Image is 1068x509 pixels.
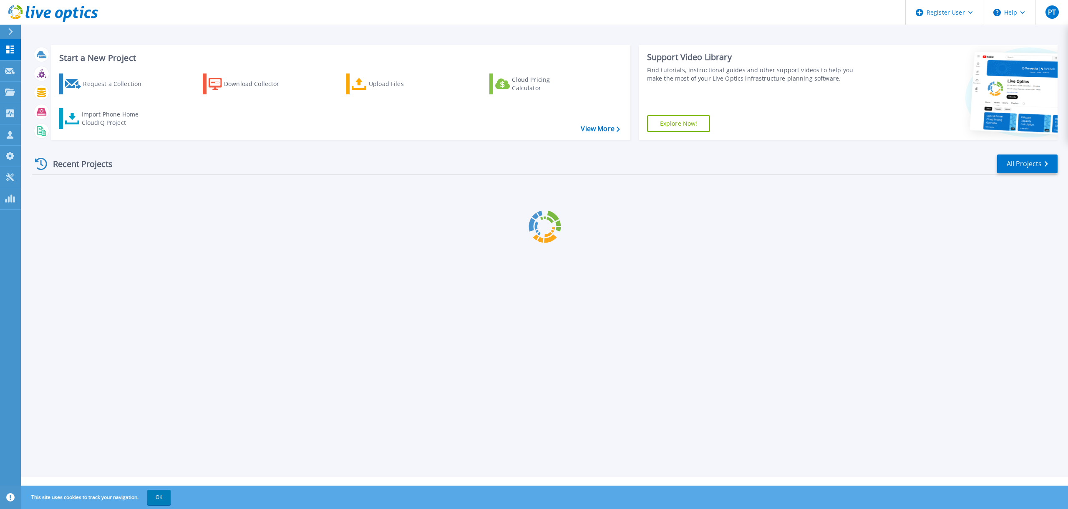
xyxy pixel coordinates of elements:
[1048,9,1056,15] span: PT
[32,154,124,174] div: Recent Projects
[83,76,150,92] div: Request a Collection
[369,76,436,92] div: Upload Files
[82,110,147,127] div: Import Phone Home CloudIQ Project
[489,73,582,94] a: Cloud Pricing Calculator
[647,115,710,132] a: Explore Now!
[59,73,152,94] a: Request a Collection
[512,76,579,92] div: Cloud Pricing Calculator
[224,76,291,92] div: Download Collector
[997,154,1058,173] a: All Projects
[147,490,171,505] button: OK
[59,53,620,63] h3: Start a New Project
[647,52,864,63] div: Support Video Library
[23,490,171,505] span: This site uses cookies to track your navigation.
[581,125,620,133] a: View More
[647,66,864,83] div: Find tutorials, instructional guides and other support videos to help you make the most of your L...
[346,73,439,94] a: Upload Files
[203,73,296,94] a: Download Collector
